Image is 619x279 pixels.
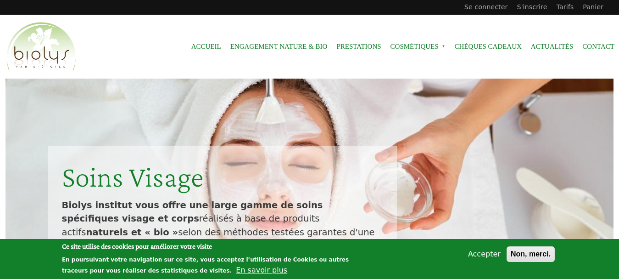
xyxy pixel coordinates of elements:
[62,256,349,274] p: En poursuivant votre navigation sur ce site, vous acceptez l’utilisation de Cookies ou autres tra...
[62,199,383,266] p: réalisés à base de produits actifs selon des méthodes testées garantes d'une efficacité et d'une ...
[86,227,178,238] strong: naturels et « bio »
[336,36,381,57] a: Prestations
[5,21,78,73] img: Accueil
[390,36,446,57] span: Cosmétiques
[62,200,323,224] strong: Biolys institut vous offre une large gamme de soins spécifiques visage et corps
[230,36,328,57] a: Engagement Nature & Bio
[442,45,446,48] span: »
[62,241,359,251] h2: Ce site utilise des cookies pour améliorer votre visite
[582,36,614,57] a: Contact
[236,265,287,276] button: En savoir plus
[507,246,555,262] button: Non, merci.
[455,36,522,57] a: Chèques cadeaux
[62,159,383,195] div: Soins Visage
[464,249,504,260] button: Accepter
[191,36,221,57] a: Accueil
[531,36,574,57] a: Actualités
